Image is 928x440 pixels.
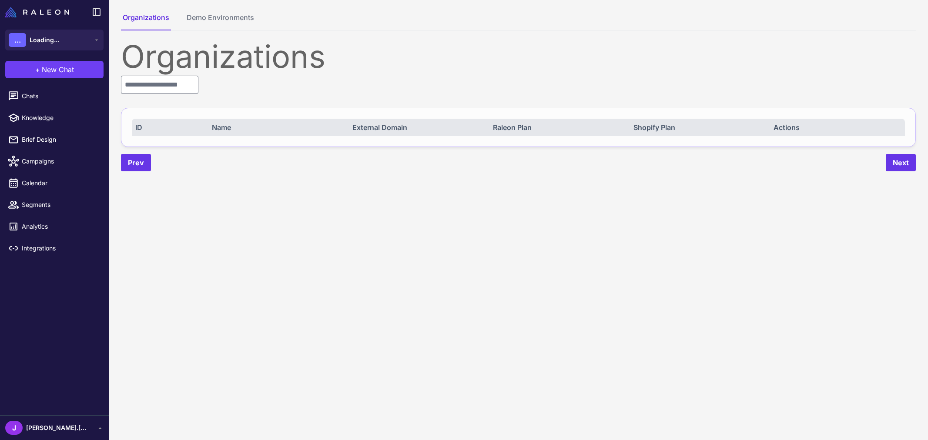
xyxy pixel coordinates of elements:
a: Segments [3,196,105,214]
span: Campaigns [22,157,98,166]
a: Chats [3,87,105,105]
button: Demo Environments [185,12,256,30]
a: Calendar [3,174,105,192]
button: Prev [121,154,151,171]
button: ...Loading... [5,30,104,50]
span: Brief Design [22,135,98,144]
img: Raleon Logo [5,7,69,17]
span: Integrations [22,243,98,253]
div: Raleon Plan [493,122,621,133]
span: New Chat [42,64,74,75]
span: Loading... [30,35,59,45]
span: + [35,64,40,75]
div: ID [135,122,199,133]
span: Calendar [22,178,98,188]
span: Analytics [22,222,98,231]
div: Actions [774,122,901,133]
button: Organizations [121,12,171,30]
a: Integrations [3,239,105,257]
span: Segments [22,200,98,210]
a: Brief Design [3,130,105,149]
a: Knowledge [3,109,105,127]
span: [PERSON_NAME].[PERSON_NAME] [26,423,87,433]
span: Chats [22,91,98,101]
a: Analytics [3,217,105,236]
span: Knowledge [22,113,98,123]
div: External Domain [352,122,480,133]
div: Shopify Plan [633,122,761,133]
div: J [5,421,23,435]
div: Name [212,122,340,133]
div: Organizations [121,41,916,72]
button: +New Chat [5,61,104,78]
a: Campaigns [3,152,105,170]
button: Next [886,154,916,171]
div: ... [9,33,26,47]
